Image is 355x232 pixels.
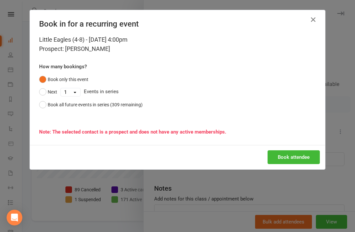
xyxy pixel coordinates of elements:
[39,86,57,98] button: Next
[268,150,320,164] button: Book attendee
[7,210,22,225] div: Open Intercom Messenger
[39,73,88,86] button: Book only this event
[39,86,316,98] div: Events in series
[39,63,87,71] label: How many bookings?
[39,19,316,29] h4: Book in for a recurring event
[39,98,143,111] button: Book all future events in series (309 remaining)
[308,14,319,25] button: Close
[39,35,316,53] div: Little Eagles (4-8) - [DATE] 4:00pm Prospect: [PERSON_NAME]
[39,128,316,136] div: Note: The selected contact is a prospect and does not have any active memberships.
[48,101,143,108] div: Book all future events in series (309 remaining)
